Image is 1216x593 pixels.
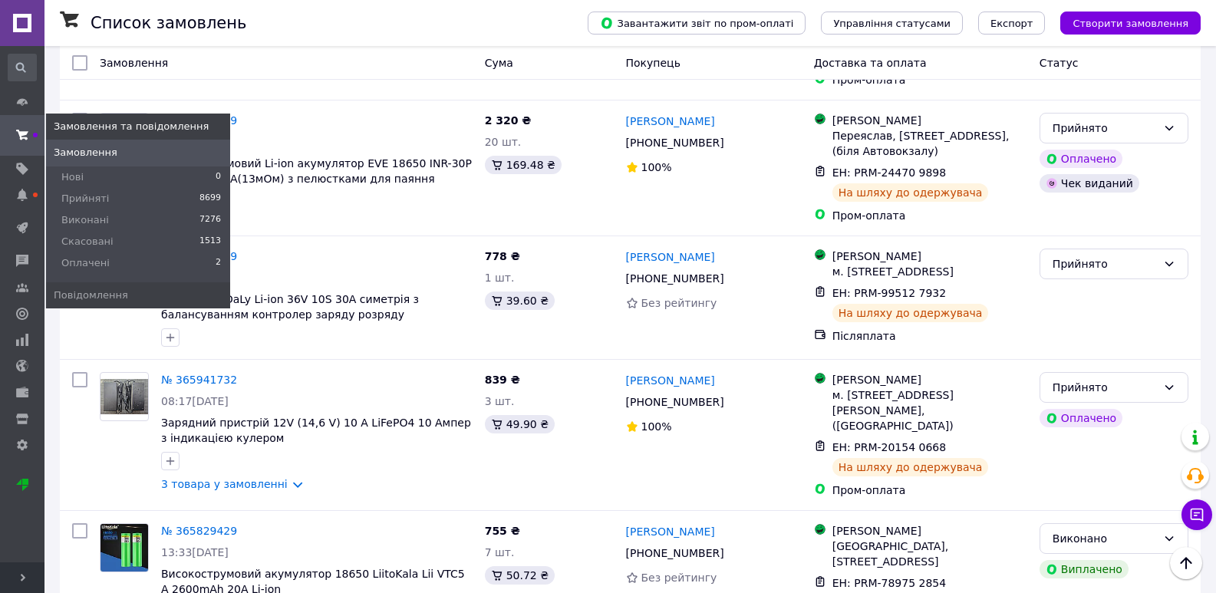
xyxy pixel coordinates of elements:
[626,114,715,129] a: [PERSON_NAME]
[161,478,288,490] a: 3 товара у замовленні
[832,577,946,589] span: ЕН: PRM-78975 2854
[199,235,221,249] span: 1513
[1040,409,1122,427] div: Оплачено
[485,546,515,558] span: 7 шт.
[485,272,515,284] span: 1 шт.
[832,128,1027,159] div: Переяслав, [STREET_ADDRESS], (біля Автовокзалу)
[216,170,221,184] span: 0
[978,12,1046,35] button: Експорт
[46,140,230,166] a: Замовлення
[485,395,515,407] span: 3 шт.
[588,12,806,35] button: Завантажити звіт по пром-оплаті
[1060,12,1201,35] button: Створити замовлення
[1040,57,1079,69] span: Статус
[485,156,562,174] div: 169.48 ₴
[623,132,727,153] div: [PHONE_NUMBER]
[1053,379,1157,396] div: Прийнято
[61,256,110,270] span: Оплачені
[199,192,221,206] span: 8699
[91,14,246,32] h1: Список замовлень
[161,546,229,558] span: 13:33[DATE]
[814,57,927,69] span: Доставка та оплата
[54,146,117,160] span: Замовлення
[1053,530,1157,547] div: Виконано
[100,113,149,162] a: Фото товару
[199,213,221,227] span: 7276
[832,387,1027,433] div: м. [STREET_ADDRESS][PERSON_NAME], ([GEOGRAPHIC_DATA])
[832,328,1027,344] div: Післяплата
[216,256,221,270] span: 2
[485,114,532,127] span: 2 320 ₴
[832,166,946,179] span: ЕН: PRM-24470 9898
[54,120,209,133] span: Замовлення та повідомлення
[46,282,230,308] a: Повідомлення
[100,372,149,421] a: Фото товару
[101,524,148,572] img: Фото товару
[641,572,717,584] span: Без рейтингу
[626,249,715,265] a: [PERSON_NAME]
[1053,255,1157,272] div: Прийнято
[623,391,727,413] div: [PHONE_NUMBER]
[61,192,109,206] span: Прийняті
[1040,174,1139,193] div: Чек виданий
[61,213,109,227] span: Виконані
[485,415,555,433] div: 49.90 ₴
[161,374,237,386] a: № 365941732
[1053,120,1157,137] div: Прийнято
[832,72,1027,87] div: Пром-оплата
[485,292,555,310] div: 39.60 ₴
[641,297,717,309] span: Без рейтингу
[161,525,237,537] a: № 365829429
[832,264,1027,279] div: м. [STREET_ADDRESS]
[1045,16,1201,28] a: Створити замовлення
[832,113,1027,128] div: [PERSON_NAME]
[832,458,989,476] div: На шляху до одержувача
[832,287,946,299] span: ЕН: PRM-99512 7932
[600,16,793,30] span: Завантажити звіт по пром-оплаті
[1073,18,1188,29] span: Створити замовлення
[485,374,520,386] span: 839 ₴
[101,379,148,415] img: Фото товару
[641,420,672,433] span: 100%
[626,373,715,388] a: [PERSON_NAME]
[485,57,513,69] span: Cума
[832,183,989,202] div: На шляху до одержувача
[832,249,1027,264] div: [PERSON_NAME]
[626,57,680,69] span: Покупець
[832,304,989,322] div: На шляху до одержувача
[61,170,84,184] span: Нові
[485,250,520,262] span: 778 ₴
[626,524,715,539] a: [PERSON_NAME]
[832,441,946,453] span: ЕН: PRM-20154 0668
[821,12,963,35] button: Управління статусами
[61,235,114,249] span: Скасовані
[832,372,1027,387] div: [PERSON_NAME]
[1040,150,1122,168] div: Оплачено
[641,161,672,173] span: 100%
[832,523,1027,539] div: [PERSON_NAME]
[100,57,168,69] span: Замовлення
[161,293,419,321] a: BMS плата DaLy Li-ion 36V 10S 30А симетрія з балансуванням контролер заряду розряду
[485,136,522,148] span: 20 шт.
[832,208,1027,223] div: Пром-оплата
[833,18,951,29] span: Управління статусами
[1181,499,1212,530] button: Чат з покупцем
[100,523,149,572] a: Фото товару
[1040,560,1129,578] div: Виплачено
[161,395,229,407] span: 08:17[DATE]
[832,539,1027,569] div: [GEOGRAPHIC_DATA], [STREET_ADDRESS]
[990,18,1033,29] span: Експорт
[623,268,727,289] div: [PHONE_NUMBER]
[1170,547,1202,579] button: Наверх
[832,483,1027,498] div: Пром-оплата
[161,417,471,444] a: Зарядний пристрій 12V (14,6 V) 10 A LiFePO4 10 Aмпер з індикацією кулером
[485,566,555,585] div: 50.72 ₴
[623,542,727,564] div: [PHONE_NUMBER]
[161,157,472,185] a: Високострумовий Li-ion акумулятор EVE 18650 INR-30P 3000mAh 30A(13мОм) з пелюстками для паяння
[485,525,520,537] span: 755 ₴
[54,288,128,302] span: Повідомлення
